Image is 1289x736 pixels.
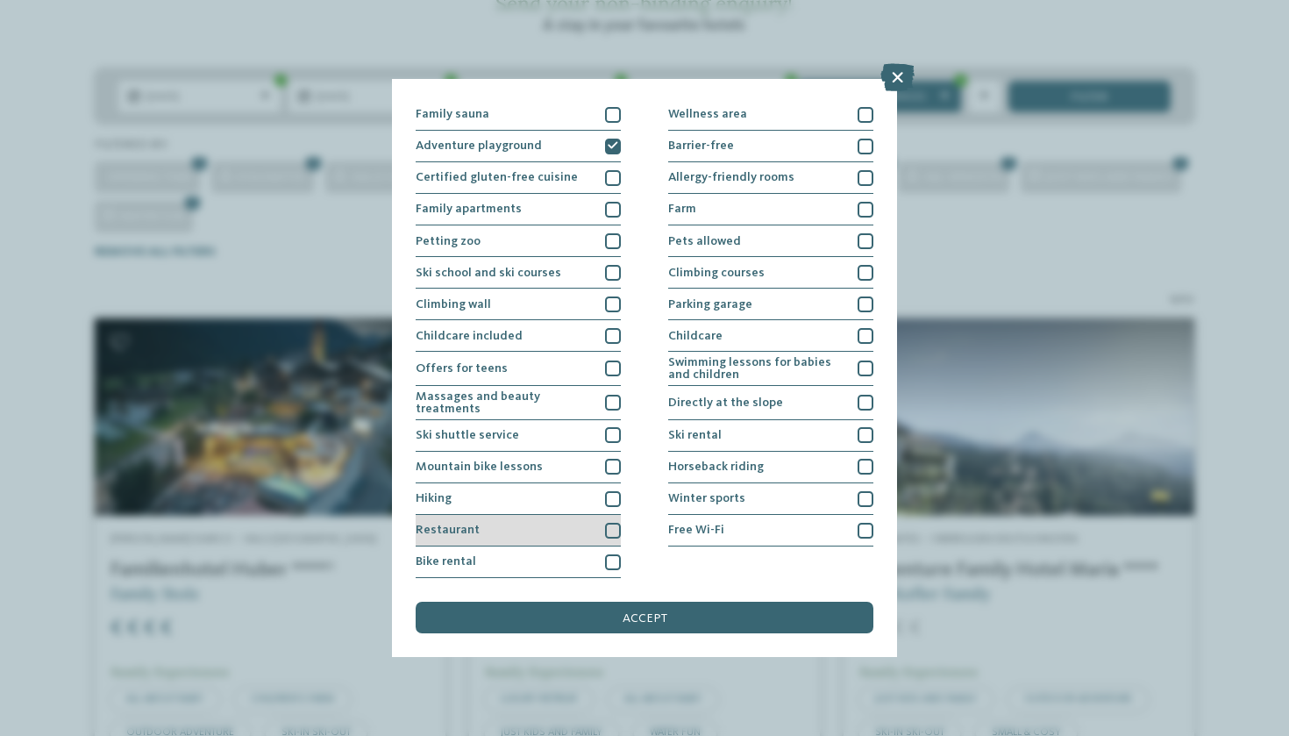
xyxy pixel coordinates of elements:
[416,330,523,342] span: Childcare included
[668,171,794,183] span: Allergy-friendly rooms
[668,108,747,120] span: Wellness area
[668,203,696,215] span: Farm
[416,139,542,152] span: Adventure playground
[416,108,489,120] span: Family sauna
[416,267,561,279] span: Ski school and ski courses
[668,330,723,342] span: Childcare
[623,612,667,625] span: accept
[668,461,764,473] span: Horseback riding
[416,171,578,183] span: Certified gluten-free cuisine
[416,235,481,247] span: Petting zoo
[668,298,752,311] span: Parking garage
[416,203,522,215] span: Family apartments
[668,267,765,279] span: Climbing courses
[416,429,519,441] span: Ski shuttle service
[416,524,480,536] span: Restaurant
[416,362,508,375] span: Offers for teens
[416,298,491,311] span: Climbing wall
[668,492,745,504] span: Winter sports
[668,356,846,382] span: Swimming lessons for babies and children
[668,524,724,536] span: Free Wi-Fi
[668,397,783,409] span: Directly at the slope
[416,390,594,416] span: Massages and beauty treatments
[668,235,741,247] span: Pets allowed
[416,461,543,473] span: Mountain bike lessons
[668,139,734,152] span: Barrier-free
[416,492,452,504] span: Hiking
[416,555,476,568] span: Bike rental
[668,429,722,441] span: Ski rental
